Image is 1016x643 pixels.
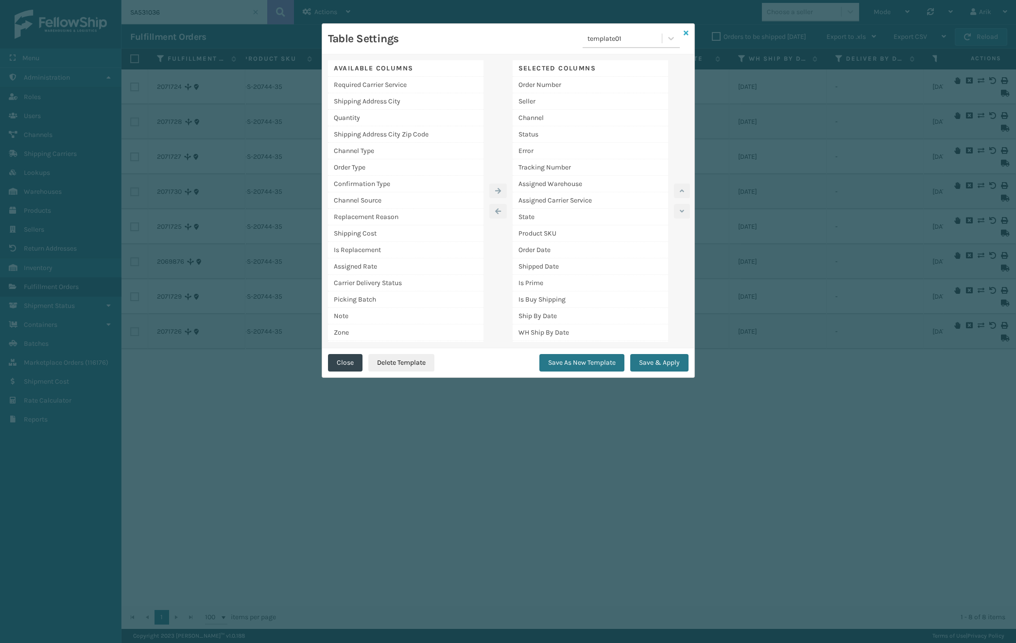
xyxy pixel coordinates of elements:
[513,258,668,275] div: Shipped Date
[513,209,668,225] div: State
[368,354,434,372] button: Delete Template
[328,354,362,372] button: Close
[328,275,483,291] div: Carrier Delivery Status
[539,354,624,372] button: Save As New Template
[328,143,483,159] div: Channel Type
[513,159,668,176] div: Tracking Number
[513,324,668,341] div: WH Ship By Date
[513,93,668,110] div: Seller
[587,34,663,44] div: template01
[328,60,483,77] div: Available Columns
[513,176,668,192] div: Assigned Warehouse
[513,275,668,291] div: Is Prime
[513,341,668,357] div: Deliver By Date
[328,93,483,110] div: Shipping Address City
[513,143,668,159] div: Error
[513,308,668,324] div: Ship By Date
[328,126,483,143] div: Shipping Address City Zip Code
[328,209,483,225] div: Replacement Reason
[328,176,483,192] div: Confirmation Type
[328,77,483,93] div: Required Carrier Service
[513,110,668,126] div: Channel
[328,324,483,341] div: Zone
[328,110,483,126] div: Quantity
[513,77,668,93] div: Order Number
[328,341,483,357] div: Assigned Carrier
[513,242,668,258] div: Order Date
[513,192,668,209] div: Assigned Carrier Service
[513,60,668,77] div: Selected Columns
[513,126,668,143] div: Status
[328,192,483,209] div: Channel Source
[328,225,483,242] div: Shipping Cost
[630,354,689,372] button: Save & Apply
[513,291,668,308] div: Is Buy Shipping
[328,308,483,324] div: Note
[513,225,668,242] div: Product SKU
[328,258,483,275] div: Assigned Rate
[328,159,483,176] div: Order Type
[328,291,483,308] div: Picking Batch
[328,242,483,258] div: Is Replacement
[328,32,399,46] h3: Table Settings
